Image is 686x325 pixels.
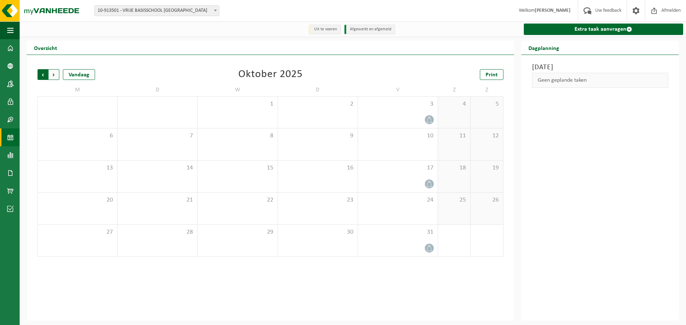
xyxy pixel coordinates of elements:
span: Volgende [49,69,59,80]
strong: [PERSON_NAME] [535,8,571,13]
td: V [358,83,438,96]
a: Extra taak aanvragen [524,24,683,35]
span: 14 [121,164,194,172]
span: Vorige [38,69,48,80]
td: D [278,83,358,96]
h3: [DATE] [532,62,668,73]
h2: Dagplanning [521,41,566,55]
span: 28 [121,228,194,236]
div: Vandaag [63,69,95,80]
span: 21 [121,196,194,204]
span: 22 [201,196,274,204]
span: 12 [474,132,499,140]
span: 31 [362,228,434,236]
span: 29 [201,228,274,236]
td: D [118,83,198,96]
span: 11 [442,132,467,140]
span: 10 [362,132,434,140]
span: 17 [362,164,434,172]
span: 2 [282,100,354,108]
span: 9 [282,132,354,140]
div: Oktober 2025 [238,69,303,80]
td: W [198,83,278,96]
span: 15 [201,164,274,172]
li: Afgewerkt en afgemeld [344,25,395,34]
span: 23 [282,196,354,204]
span: 30 [282,228,354,236]
span: 27 [41,228,114,236]
span: 6 [41,132,114,140]
span: 13 [41,164,114,172]
span: 10-913501 - VRIJE BASISSCHOOL NAZARETH VZW - NAZARETH [95,6,219,16]
span: 19 [474,164,499,172]
span: 20 [41,196,114,204]
span: 3 [362,100,434,108]
span: Print [486,72,498,78]
span: 5 [474,100,499,108]
span: 4 [442,100,467,108]
span: 25 [442,196,467,204]
span: 18 [442,164,467,172]
td: M [38,83,118,96]
td: Z [471,83,503,96]
li: Uit te voeren [309,25,341,34]
span: 8 [201,132,274,140]
span: 26 [474,196,499,204]
span: 16 [282,164,354,172]
span: 7 [121,132,194,140]
a: Print [480,69,503,80]
span: 1 [201,100,274,108]
div: Geen geplande taken [532,73,668,88]
h2: Overzicht [27,41,64,55]
span: 10-913501 - VRIJE BASISSCHOOL NAZARETH VZW - NAZARETH [94,5,219,16]
td: Z [438,83,471,96]
span: 24 [362,196,434,204]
